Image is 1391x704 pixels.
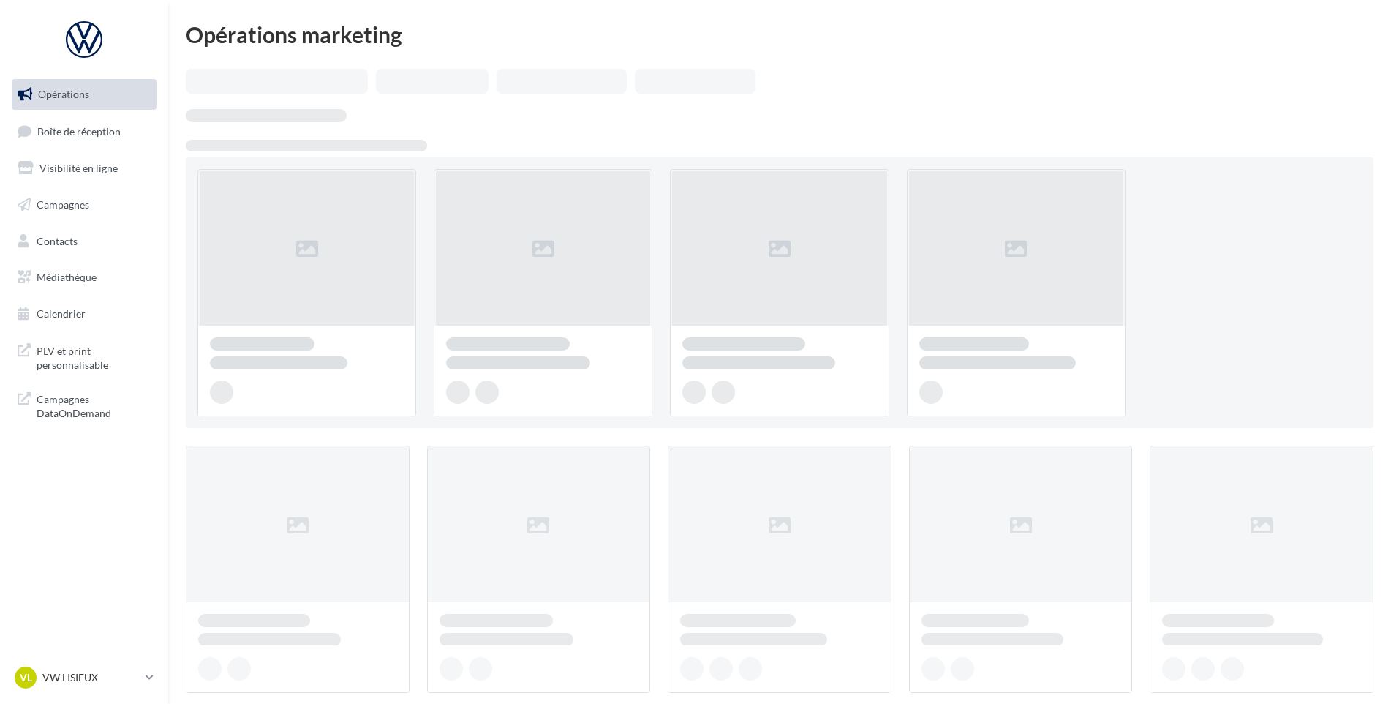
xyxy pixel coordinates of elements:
a: Boîte de réception [9,116,159,147]
span: Campagnes [37,198,89,211]
span: Calendrier [37,307,86,320]
span: PLV et print personnalisable [37,341,151,372]
span: Opérations [38,88,89,100]
span: Campagnes DataOnDemand [37,389,151,421]
span: VL [20,670,32,685]
a: Campagnes DataOnDemand [9,383,159,427]
div: Opérations marketing [186,23,1373,45]
a: Opérations [9,79,159,110]
span: Contacts [37,234,78,247]
p: VW LISIEUX [42,670,140,685]
a: Visibilité en ligne [9,153,159,184]
a: Contacts [9,226,159,257]
span: Visibilité en ligne [39,162,118,174]
a: Calendrier [9,299,159,329]
a: Médiathèque [9,262,159,293]
a: PLV et print personnalisable [9,335,159,378]
a: Campagnes [9,190,159,220]
span: Médiathèque [37,271,97,283]
span: Boîte de réception [37,124,121,137]
a: VL VW LISIEUX [12,664,157,692]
